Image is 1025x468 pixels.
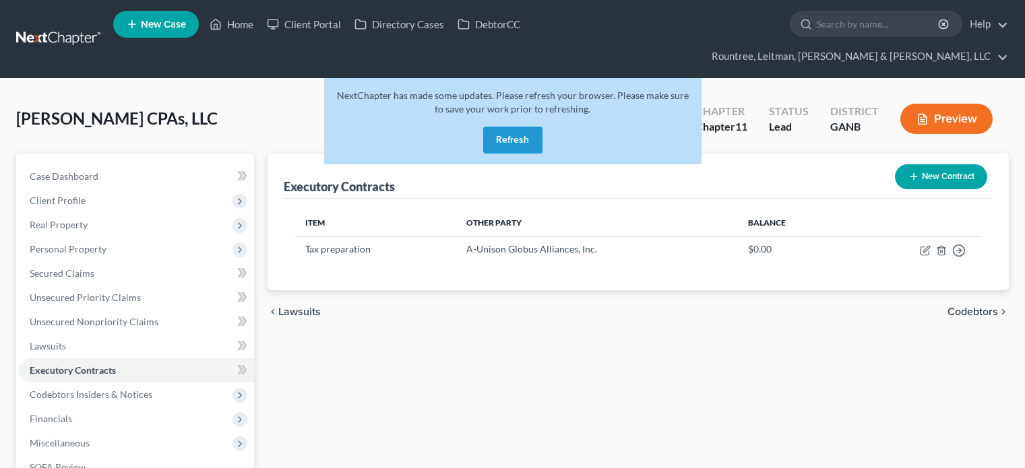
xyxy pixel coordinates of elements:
[705,44,1008,69] a: Rountree, Leitman, [PERSON_NAME] & [PERSON_NAME], LLC
[456,236,737,263] td: A-Unison Globus Alliances, Inc.
[30,437,90,448] span: Miscellaneous
[817,11,940,36] input: Search by name...
[30,316,158,327] span: Unsecured Nonpriority Claims
[483,127,542,154] button: Refresh
[30,267,94,279] span: Secured Claims
[268,306,321,317] button: chevron_left Lawsuits
[30,413,72,424] span: Financials
[19,358,254,382] a: Executory Contracts
[900,104,993,134] button: Preview
[284,178,395,195] div: Executory Contracts
[451,12,527,36] a: DebtorCC
[456,209,737,236] th: Other Party
[348,12,451,36] a: Directory Cases
[895,164,987,189] button: New Contract
[30,340,66,352] span: Lawsuits
[695,119,747,135] div: Chapter
[337,90,689,114] span: NextChapter has made some updates. Please refresh your browser. Please make sure to save your wor...
[19,261,254,286] a: Secured Claims
[737,236,847,263] td: $0.00
[30,389,152,400] span: Codebtors Insiders & Notices
[278,306,321,317] span: Lawsuits
[294,209,456,236] th: Item
[30,195,86,206] span: Client Profile
[19,334,254,358] a: Lawsuits
[30,364,116,376] span: Executory Contracts
[203,12,260,36] a: Home
[260,12,348,36] a: Client Portal
[737,209,847,236] th: Balance
[30,170,98,182] span: Case Dashboard
[948,306,998,317] span: Codebtors
[19,164,254,189] a: Case Dashboard
[963,12,1008,36] a: Help
[769,104,809,119] div: Status
[30,243,106,255] span: Personal Property
[769,119,809,135] div: Lead
[735,120,747,133] span: 11
[294,236,456,263] td: Tax preparation
[830,119,879,135] div: GANB
[30,219,88,230] span: Real Property
[268,306,278,317] i: chevron_left
[695,104,747,119] div: Chapter
[16,108,218,128] span: [PERSON_NAME] CPAs, LLC
[30,292,141,303] span: Unsecured Priority Claims
[998,306,1009,317] i: chevron_right
[830,104,879,119] div: District
[141,20,186,30] span: New Case
[19,310,254,334] a: Unsecured Nonpriority Claims
[948,306,1009,317] button: Codebtors chevron_right
[19,286,254,310] a: Unsecured Priority Claims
